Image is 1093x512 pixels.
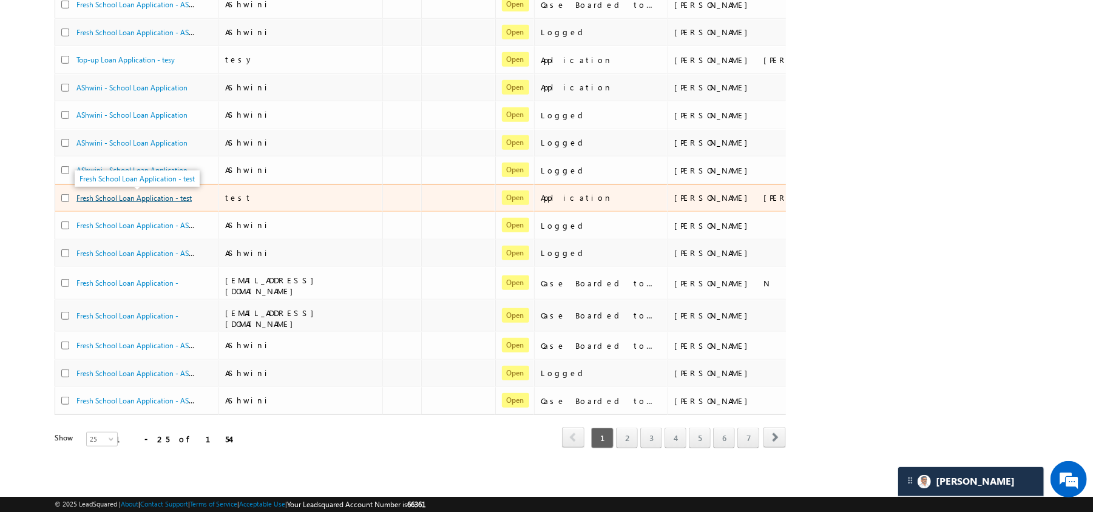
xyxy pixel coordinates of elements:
[225,54,254,64] span: tesy
[407,500,425,509] span: 66361
[76,138,188,147] a: AShwini - School Loan Application
[199,6,228,35] div: Minimize live chat window
[239,500,285,508] a: Acceptable Use
[898,467,1044,497] div: carter-dragCarter[PERSON_NAME]
[541,192,662,203] div: Application
[502,393,529,408] span: Open
[562,427,584,448] span: prev
[541,137,662,148] div: Logged
[674,310,796,321] div: [PERSON_NAME]
[190,500,237,508] a: Terms of Service
[502,246,529,260] span: Open
[674,192,796,203] div: [PERSON_NAME] [PERSON_NAME] CE
[541,82,662,93] div: Application
[502,107,529,122] span: Open
[502,25,529,39] span: Open
[674,278,796,289] div: [PERSON_NAME] N
[225,220,271,230] span: AShwini
[674,110,796,121] div: [PERSON_NAME]
[87,434,119,445] span: 25
[502,163,529,177] span: Open
[674,82,796,93] div: [PERSON_NAME]
[225,340,271,350] span: AShwini
[76,166,188,175] a: AShwini - School Loan Application
[541,248,662,258] div: Logged
[674,368,796,379] div: [PERSON_NAME]
[541,27,662,38] div: Logged
[936,476,1015,487] span: Carter
[225,192,252,203] span: test
[225,27,271,37] span: AShwini
[562,428,584,448] a: prev
[502,366,529,380] span: Open
[674,55,796,66] div: [PERSON_NAME] [PERSON_NAME] CE
[591,428,614,448] span: 1
[76,220,206,230] a: Fresh School Loan Application - AShwini
[76,248,206,258] a: Fresh School Loan Application - AShwini
[76,395,206,405] a: Fresh School Loan Application - AShwini
[225,137,271,147] span: AShwini
[140,500,188,508] a: Contact Support
[287,500,425,509] span: Your Leadsquared Account Number is
[502,275,529,290] span: Open
[918,475,931,488] img: Carter
[665,428,686,448] a: 4
[63,64,204,79] div: Chat with us now
[763,428,786,448] a: next
[502,80,529,95] span: Open
[689,428,711,448] a: 5
[541,310,662,321] div: Case Boarded to Falcon
[541,110,662,121] div: Logged
[737,428,759,448] a: 7
[502,190,529,205] span: Open
[115,432,230,446] div: 1 - 25 of 154
[225,368,271,378] span: AShwini
[674,165,796,176] div: [PERSON_NAME]
[502,308,529,323] span: Open
[541,368,662,379] div: Logged
[502,338,529,352] span: Open
[76,27,206,37] a: Fresh School Loan Application - AShwini
[674,137,796,148] div: [PERSON_NAME]
[76,340,206,350] a: Fresh School Loan Application - AShwini
[76,368,206,378] a: Fresh School Loan Application - AShwini
[225,82,271,92] span: AShwini
[674,396,796,406] div: [PERSON_NAME]
[76,55,175,64] a: Top-up Loan Application - tesy
[541,278,662,289] div: Case Boarded to Falcon
[502,52,529,67] span: Open
[225,308,320,329] span: [EMAIL_ADDRESS][DOMAIN_NAME]
[165,374,220,390] em: Start Chat
[225,275,320,296] span: [EMAIL_ADDRESS][DOMAIN_NAME]
[76,110,188,120] a: AShwini - School Loan Application
[225,395,271,405] span: AShwini
[502,218,529,232] span: Open
[541,55,662,66] div: Application
[674,248,796,258] div: [PERSON_NAME]
[763,427,786,448] span: next
[616,428,638,448] a: 2
[713,428,735,448] a: 6
[21,64,51,79] img: d_60004797649_company_0_60004797649
[55,433,76,443] div: Show
[121,500,138,508] a: About
[76,311,178,320] a: Fresh School Loan Application -
[80,174,195,183] a: Fresh School Loan Application - test
[640,428,662,448] a: 3
[76,83,188,92] a: AShwini - School Loan Application
[86,432,118,446] a: 25
[905,476,915,485] img: carter-drag
[76,278,178,288] a: Fresh School Loan Application -
[225,248,271,258] span: AShwini
[502,135,529,150] span: Open
[225,109,271,120] span: AShwini
[674,27,796,38] div: [PERSON_NAME]
[541,340,662,351] div: Case Boarded to Falcon
[541,165,662,176] div: Logged
[16,112,222,363] textarea: Type your message and hit 'Enter'
[55,499,425,510] span: © 2025 LeadSquared | | | | |
[541,220,662,231] div: Logged
[225,164,271,175] span: AShwini
[674,340,796,351] div: [PERSON_NAME]
[76,194,192,203] a: Fresh School Loan Application - test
